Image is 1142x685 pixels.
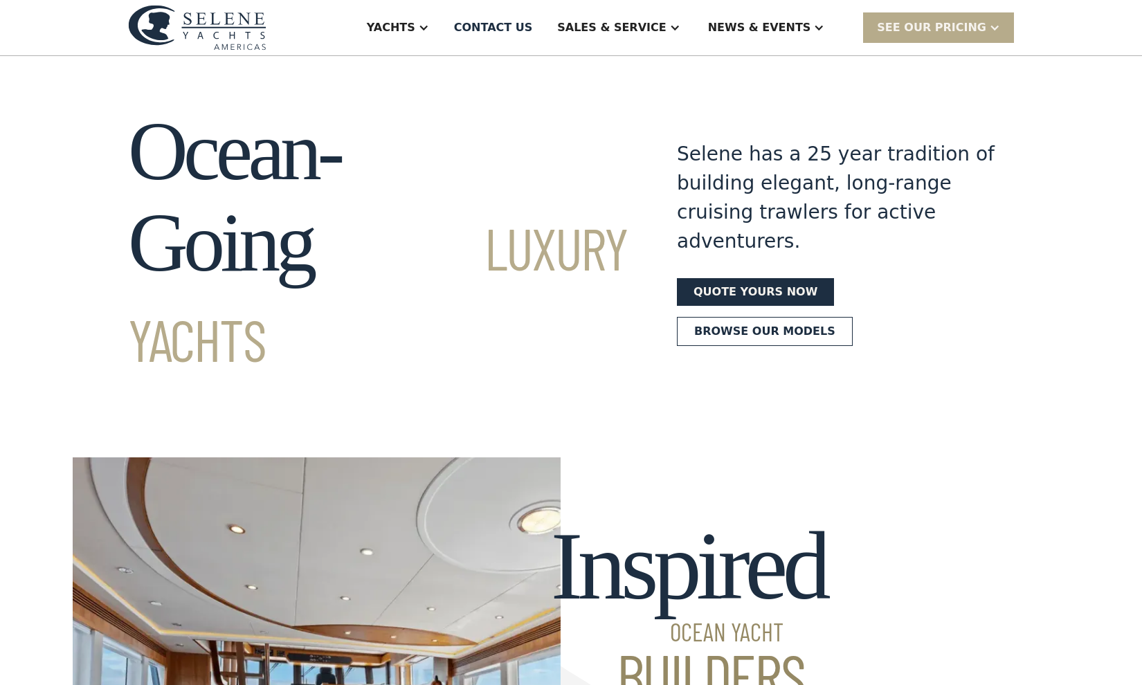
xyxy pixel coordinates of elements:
div: SEE Our Pricing [877,19,986,36]
div: Selene has a 25 year tradition of building elegant, long-range cruising trawlers for active adven... [677,140,995,256]
a: Browse our models [677,317,853,346]
a: Quote yours now [677,278,834,306]
div: SEE Our Pricing [863,12,1014,42]
div: Contact US [454,19,533,36]
div: Sales & Service [557,19,666,36]
div: News & EVENTS [708,19,811,36]
span: Ocean Yacht [551,619,826,644]
h1: Ocean-Going [128,106,627,380]
div: Yachts [367,19,415,36]
span: Luxury Yachts [128,212,627,374]
img: logo [128,5,266,50]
